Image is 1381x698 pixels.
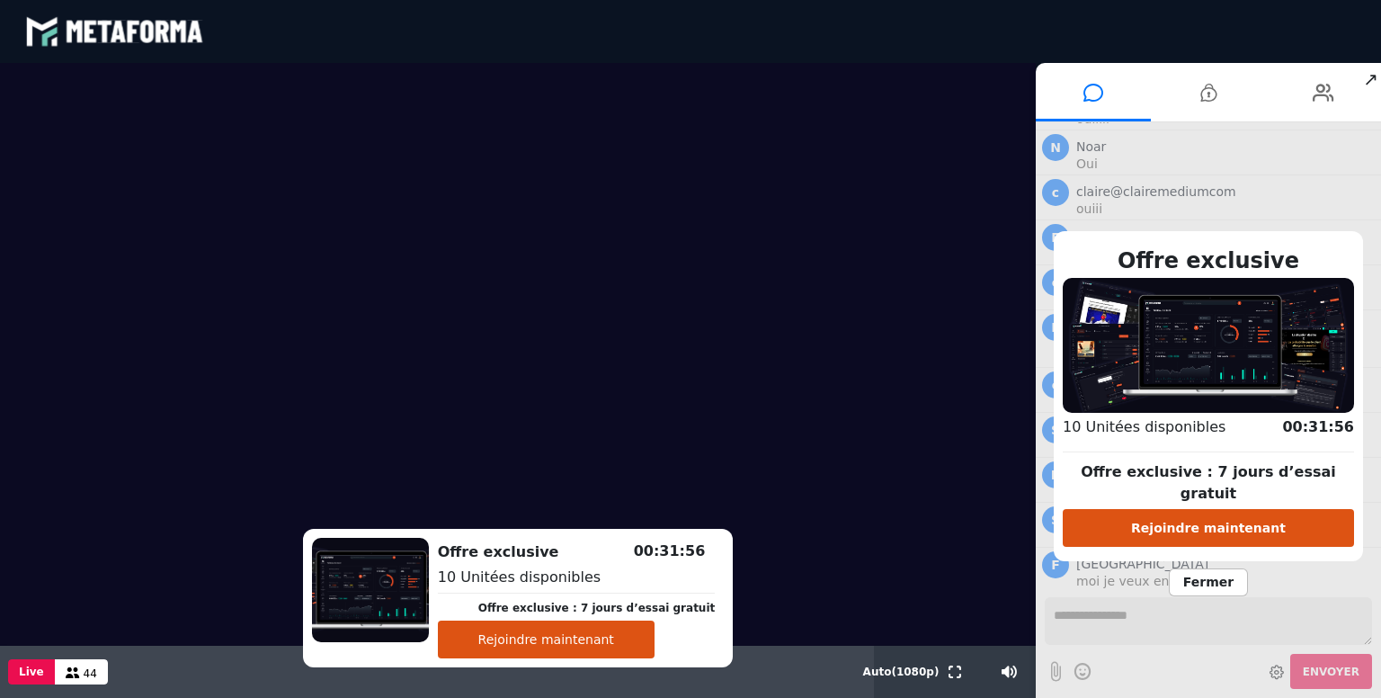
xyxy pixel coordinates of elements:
[312,538,429,642] img: 1739179564043-A1P6JPNQHWVVYF2vtlsBksFrceJM3QJX.png
[1063,245,1354,277] h2: Offre exclusive
[1063,278,1354,413] img: 1739179564043-A1P6JPNQHWVVYF2vtlsBksFrceJM3QJX.png
[1063,461,1354,505] p: Offre exclusive : 7 jours d’essai gratuit
[1169,568,1248,596] span: Fermer
[1360,63,1381,95] span: ↗
[863,666,940,678] span: Auto ( 1080 p)
[1282,418,1354,435] span: 00:31:56
[634,542,706,559] span: 00:31:56
[860,646,943,698] button: Auto(1080p)
[438,541,716,563] h2: Offre exclusive
[1063,418,1225,435] span: 10 Unitées disponibles
[438,621,655,658] button: Rejoindre maintenant
[8,659,55,685] button: Live
[478,600,716,616] p: Offre exclusive : 7 jours d’essai gratuit
[84,667,97,680] span: 44
[1063,509,1354,547] button: Rejoindre maintenant
[438,568,601,586] span: 10 Unitées disponibles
